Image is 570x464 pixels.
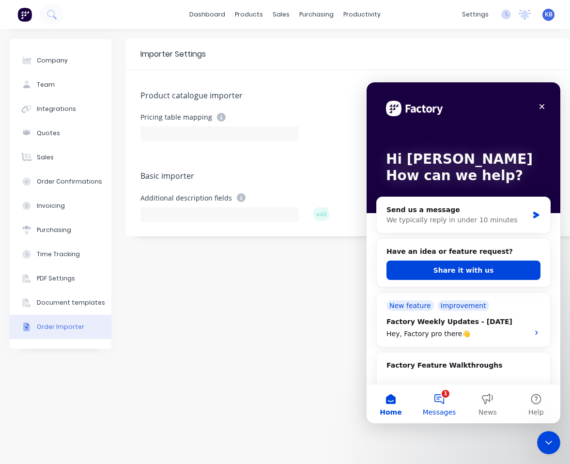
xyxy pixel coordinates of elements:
div: Document templates [37,298,105,307]
span: KB [545,10,553,19]
div: Importer Settings [140,48,206,60]
div: Purchasing [37,226,71,234]
div: Invoicing [37,201,65,210]
div: Integrations [37,105,76,113]
button: Sales [10,145,111,170]
a: dashboard [185,7,230,22]
div: Order Confirmations [37,177,102,186]
button: Quotes [10,121,111,145]
div: sales [268,7,294,22]
div: purchasing [294,7,339,22]
button: Document templates [10,291,111,315]
iframe: Intercom live chat [537,431,560,454]
div: Sales [37,153,54,162]
div: Time Tracking [37,250,80,259]
button: add [313,207,329,221]
div: Quotes [37,129,60,138]
div: products [230,7,268,22]
button: Time Tracking [10,242,111,266]
div: Pricing table mapping [140,113,299,122]
div: productivity [339,7,385,22]
img: Factory [17,7,32,22]
button: Company [10,48,111,73]
button: PDF Settings [10,266,111,291]
div: Additional description fields [140,193,299,202]
button: Invoicing [10,194,111,218]
div: Team [37,80,55,89]
button: Order Importer [10,315,111,339]
div: PDF Settings [37,274,75,283]
button: Order Confirmations [10,170,111,194]
iframe: Intercom live chat [367,82,560,423]
div: settings [457,7,493,22]
button: Purchasing [10,218,111,242]
button: Integrations [10,97,111,121]
div: Company [37,56,68,65]
button: Team [10,73,111,97]
div: Order Importer [37,323,84,331]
